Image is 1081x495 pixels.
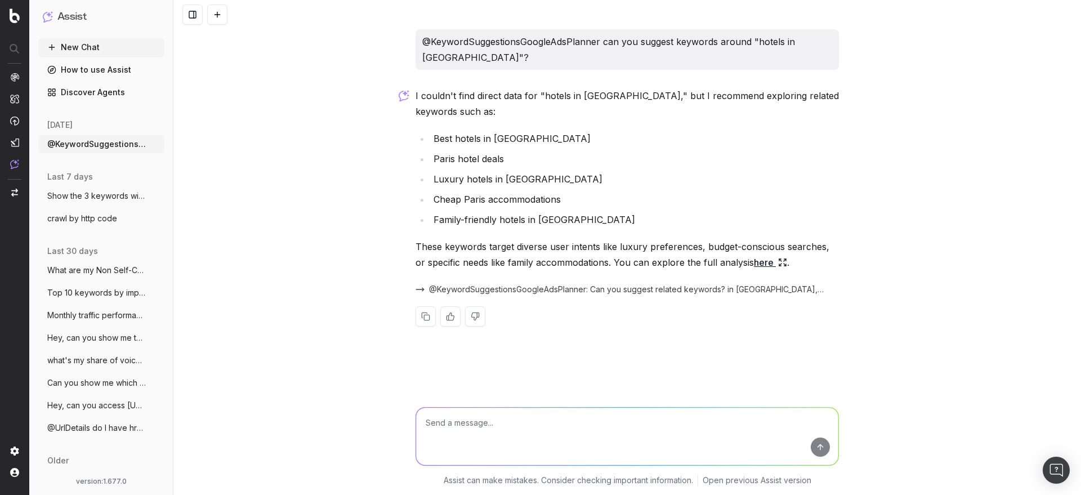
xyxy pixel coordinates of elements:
[47,310,146,321] span: Monthly traffic performance across devic
[43,9,160,25] button: Assist
[43,477,160,486] div: version: 1.677.0
[47,377,146,389] span: Can you show me which query string is ge
[429,284,825,295] span: @KeywordSuggestionsGoogleAdsPlanner: Can you suggest related keywords? in [GEOGRAPHIC_DATA], [GEO...
[38,261,164,279] button: What are my Non Self-Canonical?
[422,34,832,65] p: @KeywordSuggestionsGoogleAdsPlanner can you suggest keywords around "hotels in [GEOGRAPHIC_DATA]"?
[444,475,693,486] p: Assist can make mistakes. Consider checking important information.
[416,239,839,270] p: These keywords target diverse user intents like luxury preferences, budget-conscious searches, or...
[38,396,164,414] button: Hey, can you access [URL]
[10,138,19,147] img: Studio
[430,171,839,187] li: Luxury hotels in [GEOGRAPHIC_DATA]
[38,135,164,153] button: @KeywordSuggestionsGoogleAdsPlanner can
[38,38,164,56] button: New Chat
[10,116,19,126] img: Activation
[416,88,839,119] p: I couldn't find direct data for "hotels in [GEOGRAPHIC_DATA]," but I recommend exploring related ...
[10,159,19,169] img: Assist
[38,61,164,79] a: How to use Assist
[38,471,164,489] button: is there a vegetarian menu in [URL]
[38,209,164,228] button: crawl by http code
[38,419,164,437] button: @UrlDetails do I have hreflang on https:
[47,400,146,411] span: Hey, can you access [URL]
[10,468,19,477] img: My account
[47,246,98,257] span: last 30 days
[11,189,18,197] img: Switch project
[47,287,146,298] span: Top 10 keywords by impressions
[47,455,69,466] span: older
[38,329,164,347] button: Hey, can you show me the url with the be
[47,139,146,150] span: @KeywordSuggestionsGoogleAdsPlanner can
[703,475,811,486] a: Open previous Assist version
[1043,457,1070,484] div: Open Intercom Messenger
[10,8,20,23] img: Botify logo
[38,351,164,369] button: what's my share of voice on "hotel in [GEOGRAPHIC_DATA]
[38,374,164,392] button: Can you show me which query string is ge
[430,191,839,207] li: Cheap Paris accommodations
[47,171,93,182] span: last 7 days
[10,73,19,82] img: Analytics
[47,422,146,434] span: @UrlDetails do I have hreflang on https:
[38,187,164,205] button: Show the 3 keywords with the highest cli
[47,265,146,276] span: What are my Non Self-Canonical?
[47,332,146,344] span: Hey, can you show me the url with the be
[38,284,164,302] button: Top 10 keywords by impressions
[430,131,839,146] li: Best hotels in [GEOGRAPHIC_DATA]
[10,94,19,104] img: Intelligence
[47,190,146,202] span: Show the 3 keywords with the highest cli
[416,284,839,295] button: @KeywordSuggestionsGoogleAdsPlanner: Can you suggest related keywords? in [GEOGRAPHIC_DATA], [GEO...
[399,90,409,101] img: Botify assist logo
[430,151,839,167] li: Paris hotel deals
[43,11,53,22] img: Assist
[10,447,19,456] img: Setting
[47,213,117,224] span: crawl by http code
[430,212,839,228] li: Family-friendly hotels in [GEOGRAPHIC_DATA]
[57,9,87,25] h1: Assist
[754,255,787,270] a: here
[47,355,146,366] span: what's my share of voice on "hotel in [GEOGRAPHIC_DATA]
[38,306,164,324] button: Monthly traffic performance across devic
[47,119,73,131] span: [DATE]
[38,83,164,101] a: Discover Agents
